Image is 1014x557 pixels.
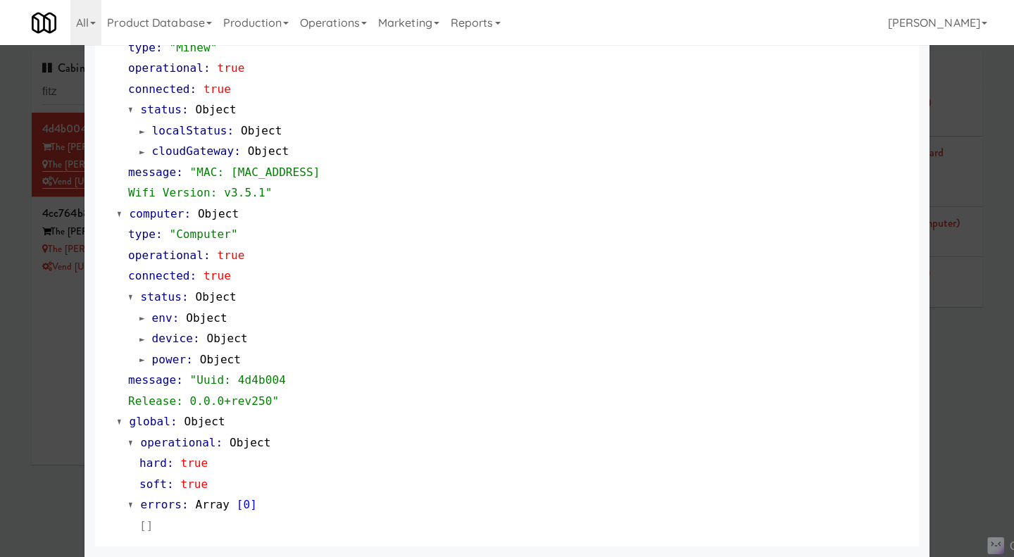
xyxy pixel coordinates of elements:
span: : [204,61,211,75]
span: : [167,456,174,470]
span: Object [195,103,236,116]
span: global [130,415,170,428]
span: Object [184,415,225,428]
span: Object [186,311,227,325]
span: : [176,165,183,179]
span: connected [128,269,190,282]
span: true [218,61,245,75]
span: power [152,353,187,366]
span: Object [195,290,236,303]
span: : [234,144,241,158]
span: operational [128,61,204,75]
span: cloudGateway [152,144,234,158]
span: connected [128,82,190,96]
span: true [204,269,231,282]
span: : [216,436,223,449]
span: hard [139,456,167,470]
span: : [170,415,177,428]
span: : [182,498,189,511]
span: status [141,103,182,116]
span: Array [195,498,230,511]
span: operational [128,249,204,262]
span: type [128,41,156,54]
img: Micromart [32,11,56,35]
span: : [173,311,180,325]
span: : [227,124,234,137]
span: Object [198,207,239,220]
span: "Minew" [169,41,217,54]
span: Object [248,144,289,158]
span: : [167,477,174,491]
span: localStatus [152,124,227,137]
span: operational [141,436,216,449]
span: device [152,332,193,345]
span: : [184,207,191,220]
span: type [128,227,156,241]
span: : [156,227,163,241]
span: env [152,311,173,325]
span: ] [250,498,257,511]
span: true [204,82,231,96]
span: errors [141,498,182,511]
span: : [193,332,200,345]
span: : [186,353,193,366]
span: : [182,103,189,116]
span: "Uuid: 4d4b004 Release: 0.0.0+rev250" [128,373,286,408]
span: 0 [244,498,251,511]
span: message [128,165,176,179]
span: true [180,477,208,491]
span: Object [200,353,241,366]
span: : [204,249,211,262]
span: true [180,456,208,470]
span: status [141,290,182,303]
span: message [128,373,176,387]
span: : [156,41,163,54]
span: Object [206,332,247,345]
span: "MAC: [MAC_ADDRESS] Wifi Version: v3.5.1" [128,165,320,200]
span: computer [130,207,184,220]
span: "Computer" [169,227,237,241]
span: [ [237,498,244,511]
span: : [190,82,197,96]
span: Object [230,436,270,449]
span: : [190,269,197,282]
span: : [182,290,189,303]
span: true [218,249,245,262]
span: soft [139,477,167,491]
span: Object [241,124,282,137]
span: : [176,373,183,387]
